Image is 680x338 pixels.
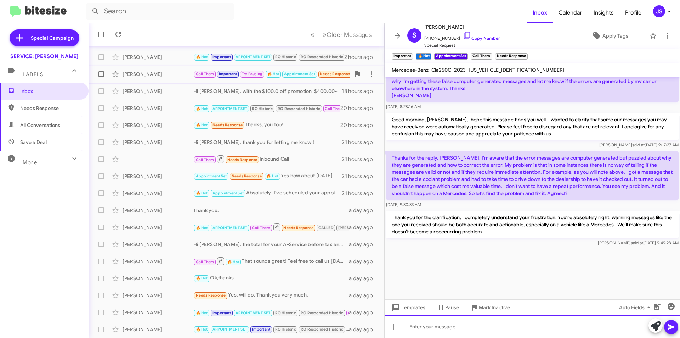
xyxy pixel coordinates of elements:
[123,173,193,180] div: [PERSON_NAME]
[553,2,588,23] a: Calendar
[267,72,279,76] span: 🔥 Hot
[385,301,431,314] button: Templates
[386,104,421,109] span: [DATE] 8:28:16 AM
[318,27,376,42] button: Next
[212,55,231,59] span: Important
[301,55,343,59] span: RO Responded Historic
[193,88,342,95] div: Hi [PERSON_NAME], with the $100.0 off promotion $400.00~
[275,55,296,59] span: RO Historic
[193,291,349,299] div: Yes, will do. Thank you very much.
[301,311,343,315] span: RO Responded Historic
[632,142,645,148] span: said at
[495,53,528,60] small: Needs Response
[212,123,243,127] span: Needs Response
[386,68,679,102] p: Hi [PERSON_NAME], tried to leave a message on your voicemail this morning but it was not picking ...
[242,72,262,76] span: Try Pausing
[193,189,342,197] div: Absolutely! I've scheduled your appointment for [DATE] at 12:30 PM. Please let me know if you nee...
[196,55,208,59] span: 🔥 Hot
[212,106,247,111] span: APPOINTMENT SET
[275,327,296,332] span: RO Historic
[602,29,628,42] span: Apply Tags
[196,123,208,127] span: 🔥 Hot
[342,139,379,146] div: 21 hours ago
[123,207,193,214] div: [PERSON_NAME]
[31,34,74,41] span: Special Campaign
[196,72,214,76] span: Call Them
[392,67,429,73] span: Mercedes-Benz
[598,240,679,245] span: [PERSON_NAME] [DATE] 9:49:28 AM
[252,106,273,111] span: RO Historic
[193,241,349,248] div: Hi [PERSON_NAME], the total for your A-Service before tax and with the $100 discount applied come...
[588,2,619,23] a: Insights
[307,27,376,42] nav: Page navigation example
[342,173,379,180] div: 21 hours ago
[123,241,193,248] div: [PERSON_NAME]
[527,2,553,23] a: Inbox
[311,30,314,39] span: «
[232,174,262,178] span: Needs Response
[469,67,565,73] span: [US_VEHICLE_IDENTIFICATION_NUMBER]
[386,113,679,140] p: Good morning, [PERSON_NAME],I hope this message finds you well. I wanted to clarify that some our...
[323,30,327,39] span: »
[599,142,679,148] span: [PERSON_NAME] [DATE] 9:17:27 AM
[284,72,315,76] span: Appointment Set
[306,27,319,42] button: Previous
[318,226,334,230] span: CALLED
[348,311,367,315] span: Call Them
[193,207,349,214] div: Thank you.
[123,54,193,61] div: [PERSON_NAME]
[193,104,340,112] div: Inbound Call
[463,35,500,41] a: Copy Number
[212,327,247,332] span: APPOINTMENT SET
[193,70,350,78] div: Yes that's correct
[196,293,226,298] span: Needs Response
[338,226,370,230] span: [PERSON_NAME]
[431,67,451,73] span: Cla250C
[342,156,379,163] div: 21 hours ago
[342,190,379,197] div: 21 hours ago
[193,121,340,129] div: Thanks, you too!
[386,211,679,238] p: Thank you for the clarification, I completely understand your frustration. You're absolutely righ...
[653,5,665,17] div: JS
[647,5,672,17] button: JS
[219,72,237,76] span: Important
[193,274,349,282] div: Ok,thanks
[340,105,379,112] div: 20 hours ago
[196,191,208,195] span: 🔥 Hot
[193,257,349,266] div: That sounds great! Feel free to call us [DATE], and we'll be happy to assist you in scheduling yo...
[412,30,416,41] span: S
[386,202,421,207] span: [DATE] 9:30:33 AM
[320,72,350,76] span: Needs Response
[252,226,270,230] span: Call Them
[275,311,296,315] span: RO Historic
[349,258,379,265] div: a day ago
[340,122,379,129] div: 20 hours ago
[471,53,492,60] small: Call Them
[344,54,379,61] div: 2 hours ago
[123,326,193,333] div: [PERSON_NAME]
[445,301,459,314] span: Pause
[193,139,342,146] div: Hi [PERSON_NAME], thank you for letting me know !
[349,292,379,299] div: a day ago
[573,29,646,42] button: Apply Tags
[123,105,193,112] div: [PERSON_NAME]
[349,326,379,333] div: a day ago
[619,2,647,23] span: Profile
[619,301,653,314] span: Auto Fields
[424,23,500,31] span: [PERSON_NAME]
[193,325,349,333] div: Sounds good. If you have any questions, feel free to reach out to us.
[342,88,379,95] div: 18 hours ago
[266,174,278,178] span: 🔥 Hot
[196,106,208,111] span: 🔥 Hot
[23,71,43,78] span: Labels
[20,122,60,129] span: All Conversations
[196,311,208,315] span: 🔥 Hot
[349,275,379,282] div: a day ago
[10,29,79,46] a: Special Campaign
[278,106,320,111] span: RO Responded Historic
[392,53,413,60] small: Important
[123,258,193,265] div: [PERSON_NAME]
